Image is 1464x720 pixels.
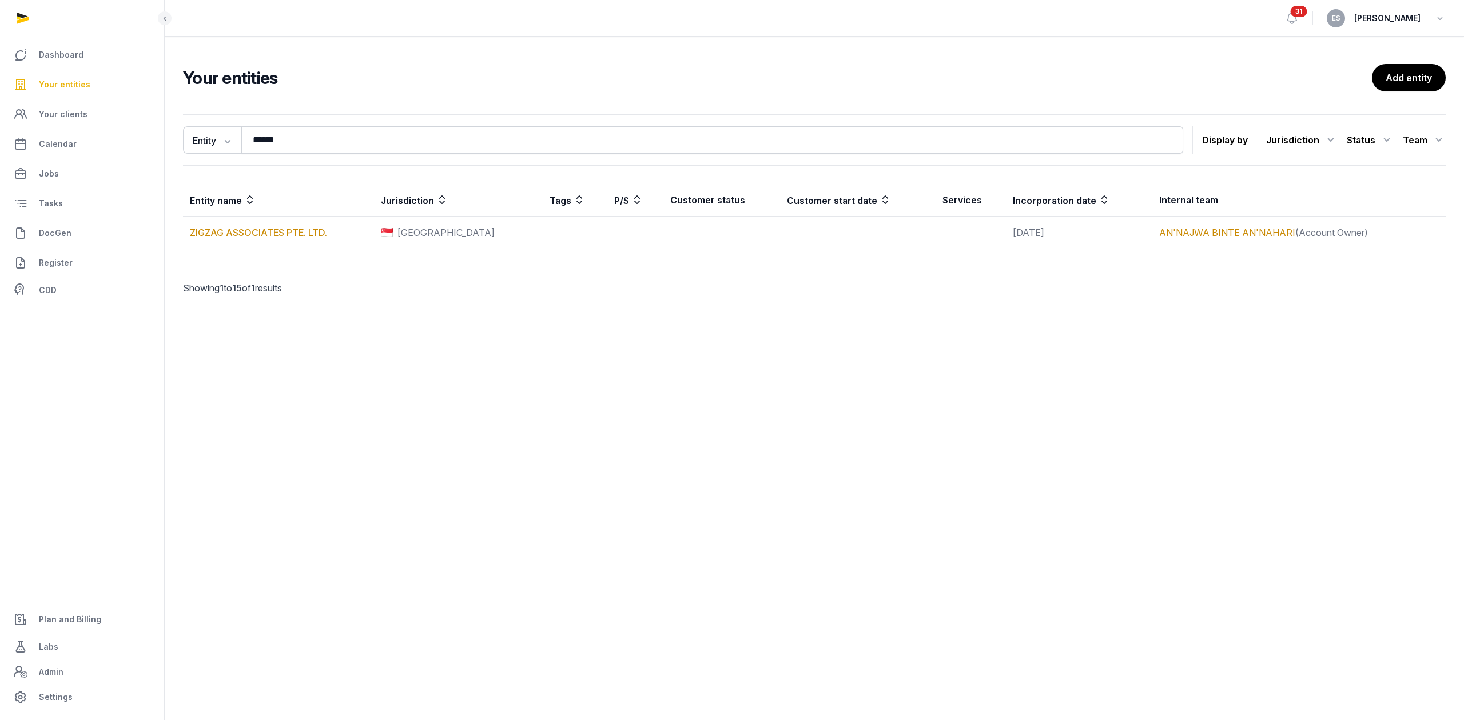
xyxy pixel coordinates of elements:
span: ES [1332,15,1340,22]
th: Customer start date [780,184,936,217]
a: DocGen [9,219,155,247]
span: Settings [39,690,73,704]
a: Add entity [1372,64,1446,91]
span: DocGen [39,226,71,240]
span: 15 [232,282,242,294]
span: Register [39,256,73,270]
th: Tags [543,184,607,217]
div: (Account Owner) [1159,226,1439,239]
th: Incorporation date [1006,184,1152,217]
th: Entity name [183,184,374,217]
a: Your clients [9,101,155,128]
th: Internal team [1152,184,1446,217]
td: [DATE] [1006,217,1152,249]
span: Your entities [39,78,90,91]
span: 1 [251,282,255,294]
a: Tasks [9,190,155,217]
div: Jurisdiction [1266,131,1338,149]
p: Showing to of results [183,267,485,309]
button: ES [1327,9,1345,27]
a: Jobs [9,160,155,187]
span: [GEOGRAPHIC_DATA] [397,226,495,239]
a: CDD [9,279,155,302]
a: ZIGZAG ASSOCIATES PTE. LTD. [190,227,327,238]
th: Jurisdiction [374,184,543,217]
span: Admin [39,665,63,679]
th: P/S [607,184,663,217]
a: Labs [9,633,155,661]
span: Dashboard [39,48,83,62]
a: Calendar [9,130,155,158]
span: Jobs [39,167,59,181]
span: 31 [1291,6,1307,17]
a: Plan and Billing [9,606,155,633]
span: CDD [39,283,57,297]
a: Settings [9,683,155,711]
a: Admin [9,661,155,683]
span: Labs [39,640,58,654]
a: Dashboard [9,41,155,69]
button: Entity [183,126,241,154]
span: Plan and Billing [39,613,101,626]
span: [PERSON_NAME] [1354,11,1421,25]
th: Services [936,184,1006,217]
h2: Your entities [183,67,1372,88]
div: Team [1403,131,1446,149]
span: 1 [220,282,224,294]
p: Display by [1202,131,1248,149]
div: Status [1347,131,1394,149]
a: Your entities [9,71,155,98]
span: Your clients [39,107,87,121]
th: Customer status [663,184,781,217]
a: AN'NAJWA BINTE AN'NAHARI [1159,227,1295,238]
span: Tasks [39,197,63,210]
span: Calendar [39,137,77,151]
a: Register [9,249,155,277]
